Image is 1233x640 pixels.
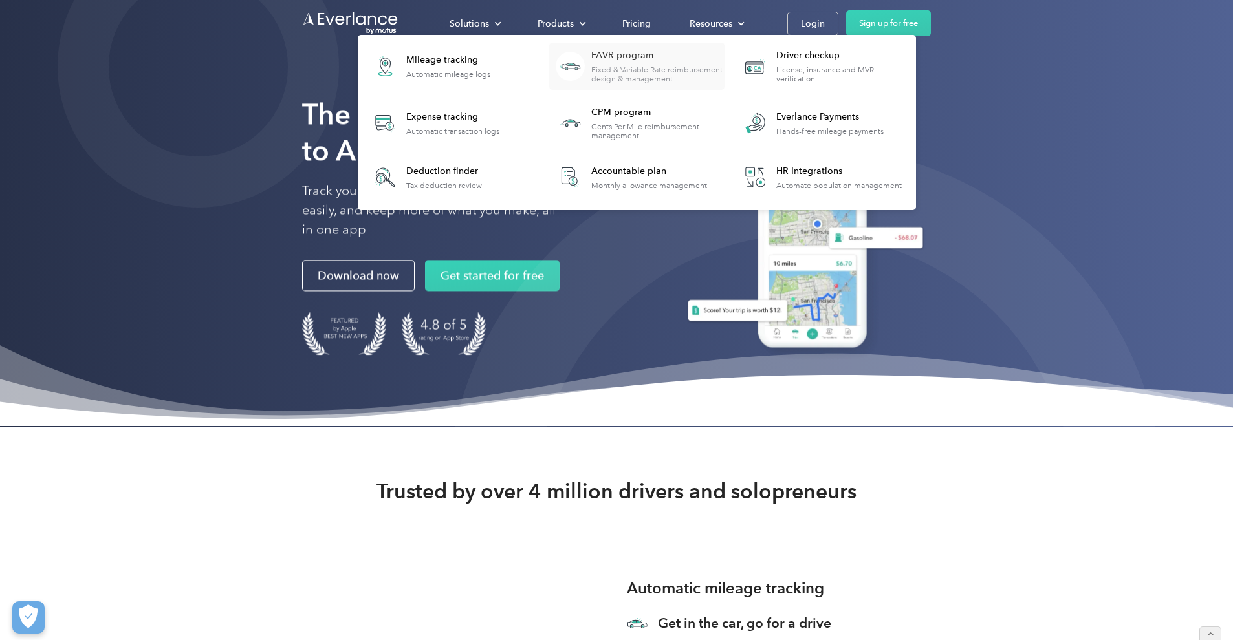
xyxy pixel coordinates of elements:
div: Deduction finder [406,165,482,178]
a: Sign up for free [846,10,931,36]
div: Cents Per Mile reimbursement management [591,122,724,140]
div: Accountable plan [591,165,707,178]
div: Pricing [622,16,651,32]
button: Cookies Settings [12,601,45,634]
div: Products [525,12,596,35]
p: Track your miles automatically, log expenses easily, and keep more of what you make, all in one app [302,182,561,240]
a: Accountable planMonthly allowance management [549,156,714,198]
img: 4.9 out of 5 stars on the app store [402,312,486,356]
div: Automatic mileage logs [406,70,490,79]
div: Tax deduction review [406,181,482,190]
a: Mileage trackingAutomatic mileage logs [364,43,497,90]
strong: Trusted by over 4 million drivers and solopreneurs [376,478,857,504]
a: FAVR programFixed & Variable Rate reimbursement design & management [549,43,725,90]
a: HR IntegrationsAutomate population management [734,156,908,198]
div: Resources [677,12,755,35]
nav: Products [358,35,916,210]
a: Expense trackingAutomatic transaction logs [364,100,506,147]
strong: The Mileage Tracking App to Automate Your Logs [302,97,645,167]
a: Get started for free [425,261,560,292]
div: CPM program [591,106,724,119]
div: Expense tracking [406,111,499,123]
div: Monthly allowance management [591,181,707,190]
div: Fixed & Variable Rate reimbursement design & management [591,65,724,83]
div: Automatic transaction logs [406,127,499,136]
div: Login [801,16,825,32]
a: CPM programCents Per Mile reimbursement management [549,100,725,147]
h3: Automatic mileage tracking [627,577,824,600]
div: Solutions [437,12,512,35]
div: Resources [690,16,732,32]
a: Deduction finderTax deduction review [364,156,488,198]
div: Driver checkup [776,49,909,62]
div: Hands-free mileage payments [776,127,884,136]
a: Pricing [609,12,664,35]
div: License, insurance and MVR verification [776,65,909,83]
div: Products [538,16,574,32]
img: Badge for Featured by Apple Best New Apps [302,312,386,356]
a: Download now [302,261,415,292]
div: HR Integrations [776,165,902,178]
div: FAVR program [591,49,724,62]
h3: Get in the car, go for a drive [658,614,931,632]
div: Everlance Payments [776,111,884,123]
a: Driver checkupLicense, insurance and MVR verification [734,43,910,90]
a: Login [787,12,838,36]
a: Go to homepage [302,11,399,36]
div: Mileage tracking [406,54,490,67]
div: Automate population management [776,181,902,190]
a: Everlance PaymentsHands-free mileage payments [734,100,890,147]
div: Solutions [450,16,489,32]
